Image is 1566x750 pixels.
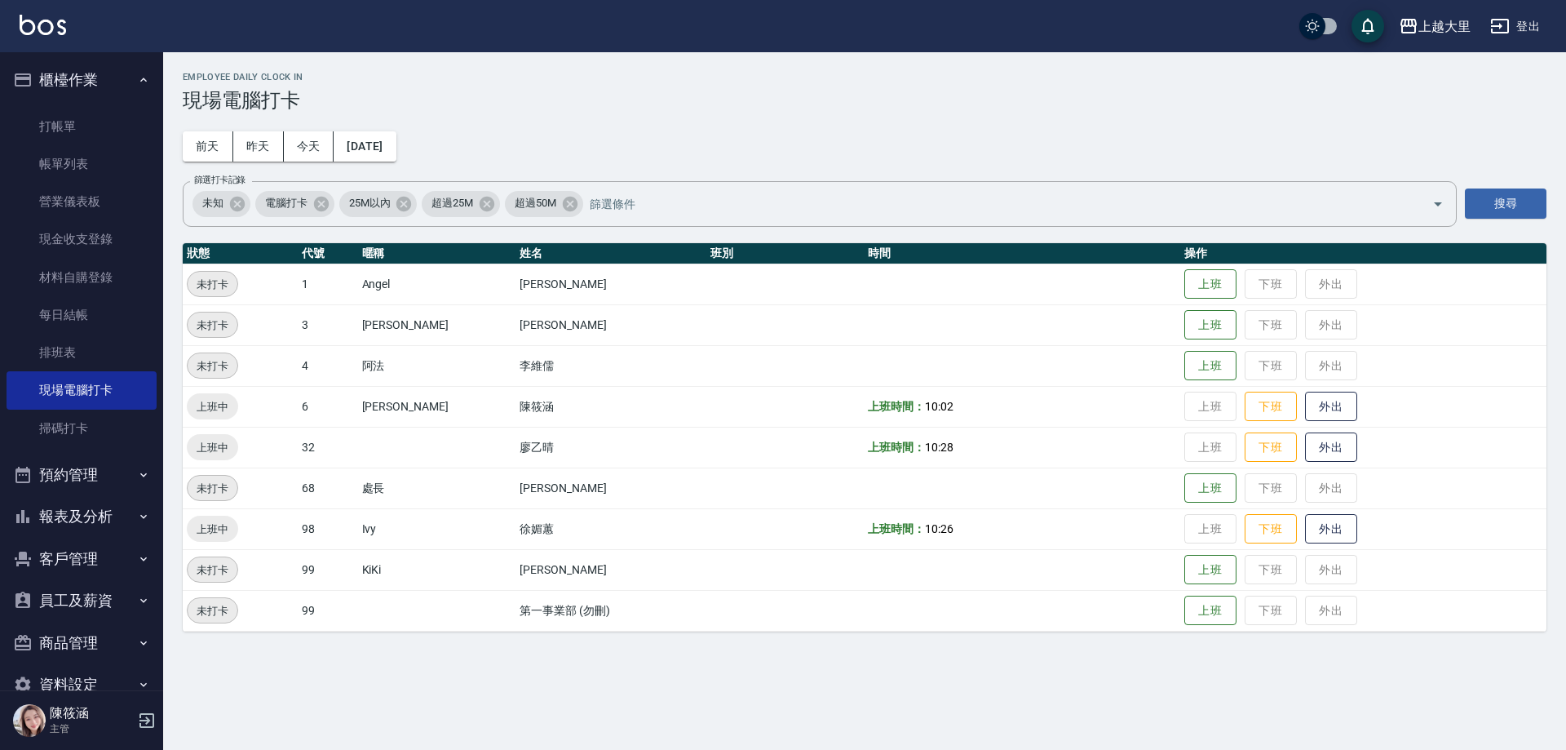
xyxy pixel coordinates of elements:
button: 上班 [1184,555,1236,585]
span: 10:02 [925,400,953,413]
button: 客戶管理 [7,538,157,580]
th: 暱稱 [358,243,516,264]
button: 下班 [1245,433,1297,463]
td: 徐媚蕙 [515,508,706,549]
button: save [1351,10,1384,42]
td: [PERSON_NAME] [515,468,706,508]
button: 上班 [1184,310,1236,340]
img: Logo [20,15,66,35]
th: 班別 [706,243,865,264]
th: 操作 [1180,243,1546,264]
span: 上班中 [187,439,238,456]
span: 未打卡 [188,276,237,293]
img: Person [13,704,46,737]
button: 商品管理 [7,622,157,664]
th: 狀態 [183,243,298,264]
td: 6 [298,386,357,427]
td: 陳筱涵 [515,386,706,427]
label: 篩選打卡記錄 [194,174,246,186]
span: 未打卡 [188,317,237,334]
button: 上班 [1184,596,1236,626]
td: 李維儒 [515,345,706,386]
span: 未打卡 [188,561,237,579]
span: 電腦打卡 [255,195,317,211]
td: Angel [358,264,516,304]
td: 3 [298,304,357,345]
button: 前天 [183,131,233,162]
span: 未打卡 [188,602,237,619]
span: 未打卡 [188,480,237,497]
div: 25M以內 [339,191,418,217]
td: [PERSON_NAME] [358,386,516,427]
th: 代號 [298,243,357,264]
a: 排班表 [7,334,157,371]
a: 營業儀表板 [7,183,157,220]
td: [PERSON_NAME] [358,304,516,345]
button: 員工及薪資 [7,579,157,622]
span: 25M以內 [339,195,400,211]
div: 電腦打卡 [255,191,334,217]
button: 櫃檯作業 [7,59,157,101]
button: 今天 [284,131,334,162]
p: 主管 [50,721,133,736]
b: 上班時間： [868,400,925,413]
div: 上越大里 [1418,16,1471,37]
a: 帳單列表 [7,145,157,183]
button: 上班 [1184,473,1236,504]
td: 32 [298,427,357,468]
td: 98 [298,508,357,549]
b: 上班時間： [868,441,925,454]
span: 超過25M [422,195,483,211]
a: 掃碼打卡 [7,410,157,447]
button: 報表及分析 [7,495,157,538]
a: 現場電腦打卡 [7,371,157,409]
button: 外出 [1305,514,1357,544]
h3: 現場電腦打卡 [183,89,1546,112]
td: 阿法 [358,345,516,386]
div: 超過25M [422,191,500,217]
a: 材料自購登錄 [7,259,157,296]
span: 上班中 [187,521,238,538]
button: 登出 [1484,11,1546,42]
td: [PERSON_NAME] [515,304,706,345]
button: 昨天 [233,131,284,162]
td: 第一事業部 (勿刪) [515,590,706,631]
td: 99 [298,590,357,631]
th: 姓名 [515,243,706,264]
th: 時間 [864,243,1179,264]
td: 68 [298,468,357,508]
button: 外出 [1305,392,1357,422]
button: 預約管理 [7,454,157,496]
button: Open [1425,191,1451,217]
button: 外出 [1305,433,1357,463]
a: 打帳單 [7,108,157,145]
td: 99 [298,549,357,590]
div: 超過50M [505,191,583,217]
span: 未知 [192,195,233,211]
button: 下班 [1245,392,1297,422]
td: 處長 [358,468,516,508]
input: 篩選條件 [586,189,1404,218]
a: 每日結帳 [7,296,157,334]
td: [PERSON_NAME] [515,264,706,304]
b: 上班時間： [868,522,925,535]
span: 未打卡 [188,357,237,375]
td: KiKi [358,549,516,590]
span: 上班中 [187,398,238,415]
div: 未知 [192,191,250,217]
h2: Employee Daily Clock In [183,72,1546,82]
button: [DATE] [334,131,396,162]
button: 上班 [1184,269,1236,300]
td: [PERSON_NAME] [515,549,706,590]
button: 資料設定 [7,663,157,706]
td: 廖乙晴 [515,427,706,468]
td: 4 [298,345,357,386]
button: 上班 [1184,351,1236,381]
button: 上越大里 [1392,10,1477,43]
span: 10:26 [925,522,953,535]
button: 搜尋 [1465,189,1546,219]
td: Ivy [358,508,516,549]
span: 超過50M [505,195,566,211]
a: 現金收支登錄 [7,220,157,258]
td: 1 [298,264,357,304]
